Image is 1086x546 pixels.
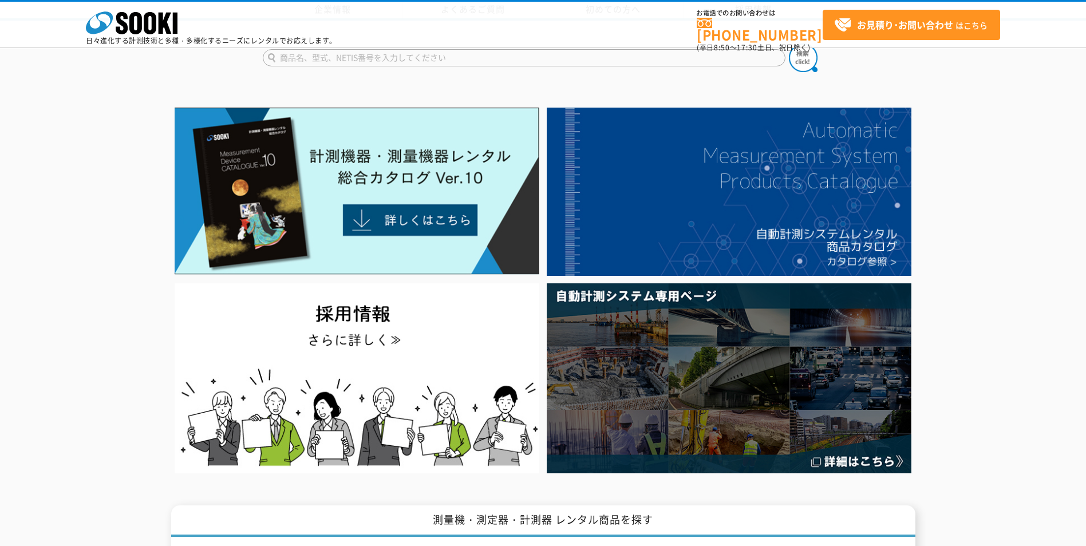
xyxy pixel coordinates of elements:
input: 商品名、型式、NETIS番号を入力してください [263,49,785,66]
img: SOOKI recruit [175,283,539,473]
img: 自動計測システムカタログ [547,108,911,276]
span: はこちら [834,17,988,34]
p: 日々進化する計測技術と多種・多様化するニーズにレンタルでお応えします。 [86,37,337,44]
span: 17:30 [737,42,757,53]
img: 自動計測システム専用ページ [547,283,911,473]
a: [PHONE_NUMBER] [697,18,823,41]
span: (平日 ～ 土日、祝日除く) [697,42,810,53]
a: お見積り･お問い合わせはこちら [823,10,1000,40]
span: お電話でのお問い合わせは [697,10,823,17]
strong: お見積り･お問い合わせ [857,18,953,31]
span: 8:50 [714,42,730,53]
img: btn_search.png [789,43,818,72]
h1: 測量機・測定器・計測器 レンタル商品を探す [171,505,915,537]
img: Catalog Ver10 [175,108,539,275]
